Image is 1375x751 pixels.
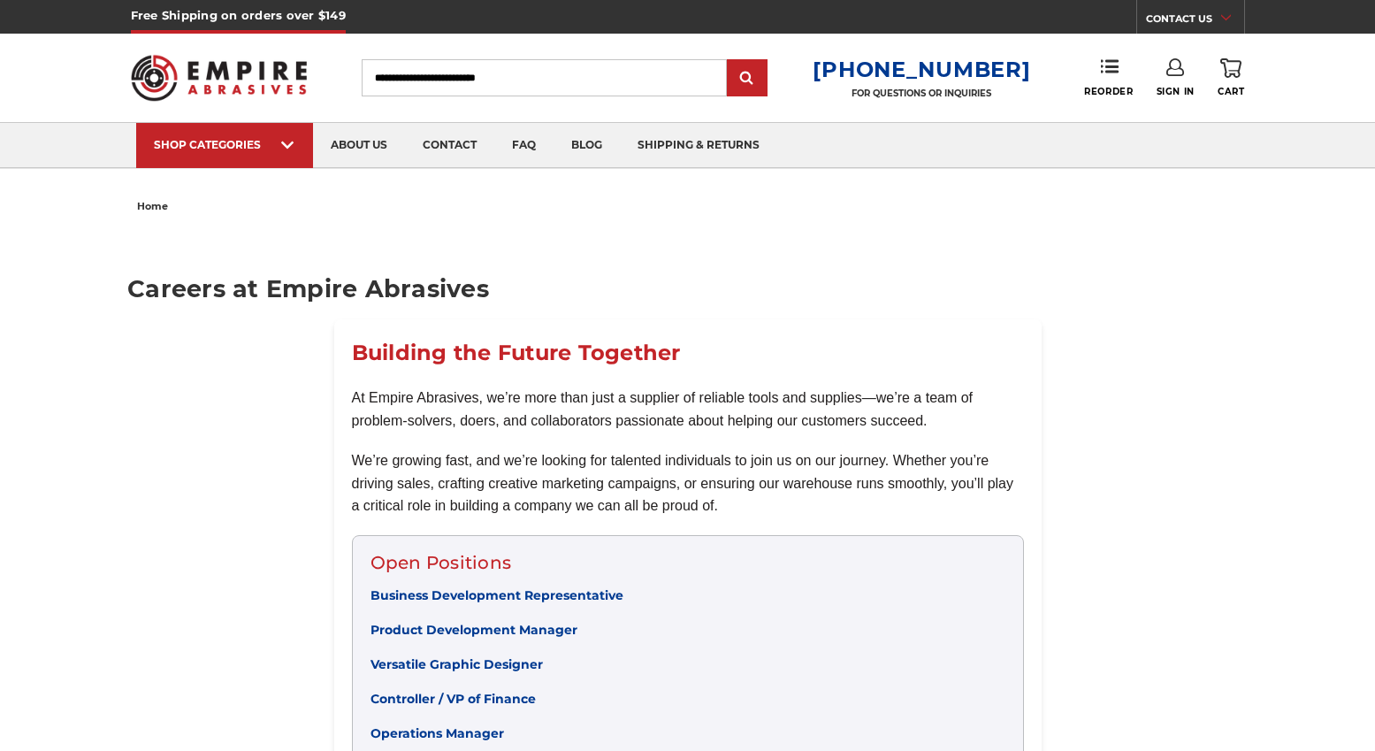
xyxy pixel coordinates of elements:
span: Cart [1218,86,1244,97]
a: about us [313,123,405,168]
span: Reorder [1084,86,1133,97]
span: Sign In [1157,86,1195,97]
a: faq [494,123,554,168]
a: CONTACT US [1146,9,1244,34]
p: We’re growing fast, and we’re looking for talented individuals to join us on our journey. Whether... [352,449,1024,517]
a: Product Development Manager [370,622,577,638]
a: contact [405,123,494,168]
a: Operations Manager [370,725,504,741]
p: At Empire Abrasives, we’re more than just a supplier of reliable tools and supplies—we’re a team ... [352,387,1024,432]
a: Cart [1218,58,1244,97]
a: blog [554,123,620,168]
h1: Careers at Empire Abrasives [127,277,1248,301]
h2: Open Positions [370,549,1005,576]
p: FOR QUESTIONS OR INQUIRIES [813,88,1030,99]
a: Reorder [1084,58,1133,96]
a: [PHONE_NUMBER] [813,57,1030,82]
img: Empire Abrasives [131,43,308,112]
div: SHOP CATEGORIES [154,138,295,151]
span: home [137,200,168,212]
a: Versatile Graphic Designer [370,656,543,672]
a: Business Development Representative [370,587,623,603]
a: Controller / VP of Finance [370,691,536,707]
a: shipping & returns [620,123,777,168]
h1: Building the Future Together [352,337,1024,369]
input: Submit [730,61,765,96]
